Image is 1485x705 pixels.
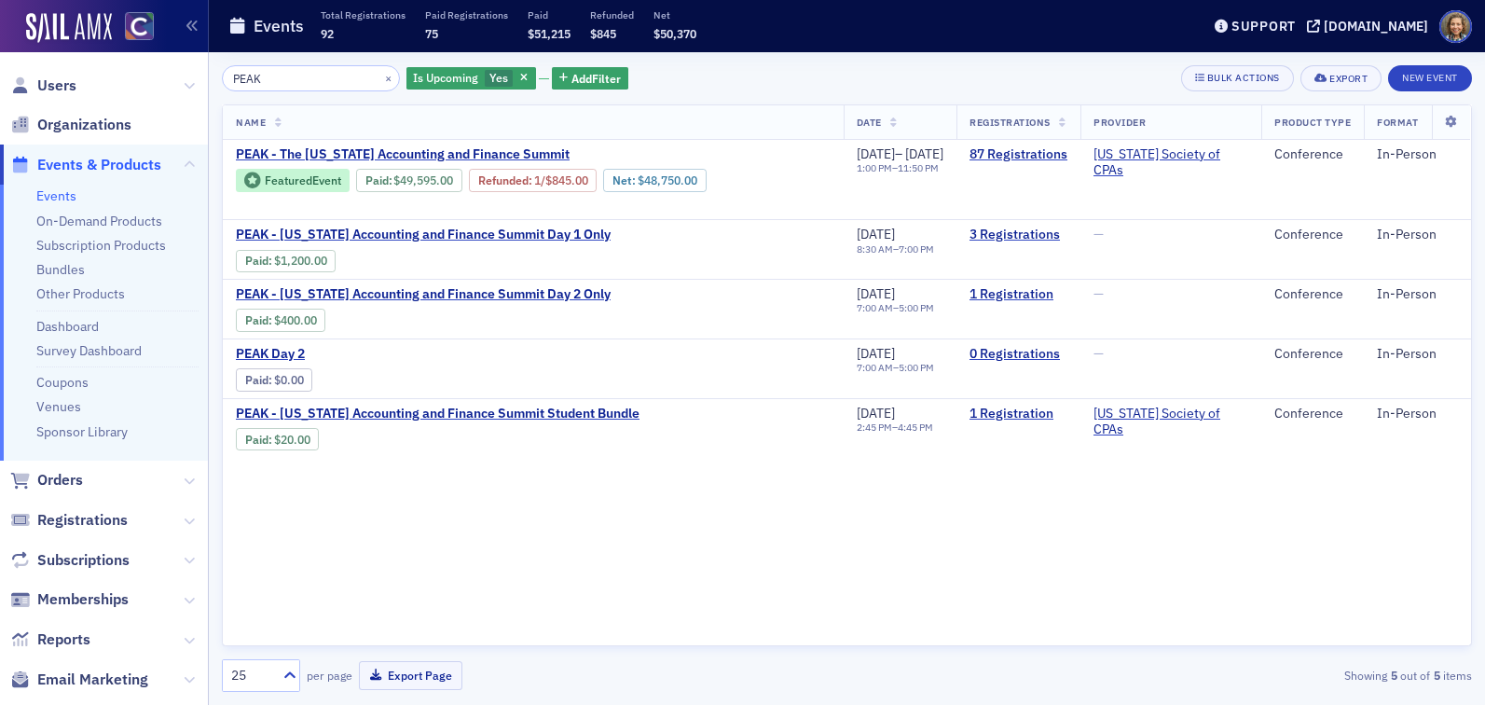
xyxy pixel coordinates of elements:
[857,285,895,302] span: [DATE]
[528,26,571,41] span: $51,215
[545,173,588,187] span: $845.00
[10,589,129,610] a: Memberships
[552,67,628,90] button: AddFilter
[1093,146,1248,179] a: [US_STATE] Society of CPAs
[222,65,400,91] input: Search…
[857,161,892,174] time: 1:00 PM
[236,406,639,422] a: PEAK - [US_STATE] Accounting and Finance Summit Student Bundle
[1377,406,1458,422] div: In-Person
[37,670,148,690] span: Email Marketing
[245,373,268,387] a: Paid
[1377,286,1458,303] div: In-Person
[245,254,268,268] a: Paid
[653,8,696,21] p: Net
[969,286,1067,303] a: 1 Registration
[1307,20,1435,33] button: [DOMAIN_NAME]
[10,115,131,135] a: Organizations
[236,116,266,129] span: Name
[26,13,112,43] img: SailAMX
[236,406,639,422] span: PEAK - Colorado Accounting and Finance Summit Student Bundle
[231,666,272,685] div: 25
[857,301,893,314] time: 7:00 AM
[969,116,1051,129] span: Registrations
[1274,146,1351,163] div: Conference
[590,8,634,21] p: Refunded
[571,70,621,87] span: Add Filter
[321,26,334,41] span: 92
[489,70,508,85] span: Yes
[356,169,462,191] div: Paid: 132 - $4959500
[236,309,325,331] div: Paid: 4 - $40000
[365,173,389,187] a: Paid
[857,362,934,374] div: –
[36,237,166,254] a: Subscription Products
[899,301,934,314] time: 5:00 PM
[1093,406,1248,438] a: [US_STATE] Society of CPAs
[36,187,76,204] a: Events
[1377,116,1418,129] span: Format
[245,254,274,268] span: :
[125,12,154,41] img: SailAMX
[1231,18,1296,35] div: Support
[857,421,892,434] time: 2:45 PM
[380,69,397,86] button: ×
[236,227,611,243] a: PEAK - [US_STATE] Accounting and Finance Summit Day 1 Only
[236,146,570,163] span: PEAK - The Colorado Accounting and Finance Summit
[10,76,76,96] a: Users
[1093,285,1104,302] span: —
[236,346,549,363] a: PEAK Day 2
[36,342,142,359] a: Survey Dashboard
[36,285,125,302] a: Other Products
[1093,345,1104,362] span: —
[857,243,934,256] div: –
[245,373,274,387] span: :
[478,173,529,187] a: Refunded
[1377,146,1458,163] div: In-Person
[857,145,895,162] span: [DATE]
[36,374,89,391] a: Coupons
[236,368,312,391] div: Paid: 0 - $0
[425,8,508,21] p: Paid Registrations
[1388,65,1472,91] button: New Event
[1093,406,1248,438] span: Colorado Society of CPAs
[245,313,268,327] a: Paid
[857,345,895,362] span: [DATE]
[969,146,1067,163] a: 87 Registrations
[857,146,944,163] div: –
[321,8,406,21] p: Total Registrations
[36,318,99,335] a: Dashboard
[36,398,81,415] a: Venues
[612,173,638,187] span: Net :
[274,373,304,387] span: $0.00
[1377,227,1458,243] div: In-Person
[36,423,128,440] a: Sponsor Library
[857,422,933,434] div: –
[236,286,611,303] span: PEAK - Colorado Accounting and Finance Summit Day 2 Only
[1274,286,1351,303] div: Conference
[1181,65,1294,91] button: Bulk Actions
[236,428,319,450] div: Paid: 2 - $2000
[112,12,154,44] a: View Homepage
[899,242,934,256] time: 7:00 PM
[857,116,882,129] span: Date
[478,173,534,187] span: :
[393,173,453,187] span: $49,595.00
[1093,116,1146,129] span: Provider
[1274,346,1351,363] div: Conference
[274,313,317,327] span: $400.00
[10,550,130,571] a: Subscriptions
[1430,667,1443,684] strong: 5
[265,175,341,186] div: Featured Event
[1093,226,1104,242] span: —
[857,162,944,174] div: –
[36,213,162,229] a: On-Demand Products
[10,670,148,690] a: Email Marketing
[653,26,696,41] span: $50,370
[413,70,478,85] span: Is Upcoming
[236,250,336,272] div: Paid: 6 - $120000
[1439,10,1472,43] span: Profile
[1388,68,1472,85] a: New Event
[905,145,943,162] span: [DATE]
[37,510,128,531] span: Registrations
